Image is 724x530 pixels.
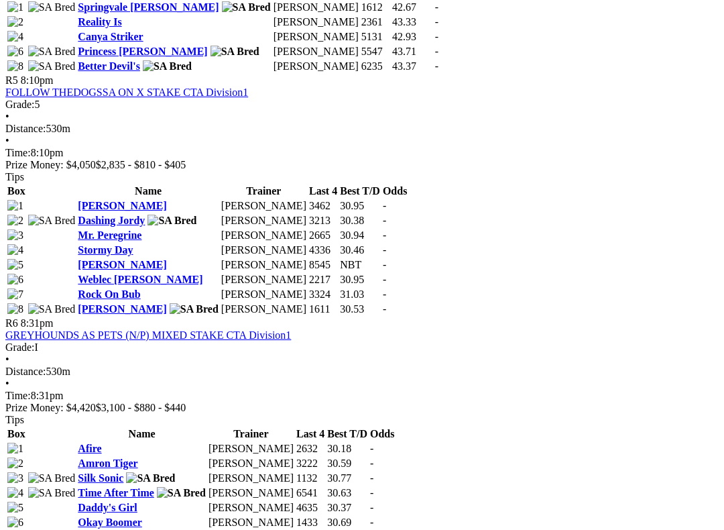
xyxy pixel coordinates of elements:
[7,259,23,271] img: 5
[78,60,140,72] a: Better Devil's
[273,1,359,14] td: [PERSON_NAME]
[208,427,294,441] th: Trainer
[273,60,359,73] td: [PERSON_NAME]
[5,99,719,111] div: 5
[308,184,338,198] th: Last 4
[7,1,23,13] img: 1
[5,341,719,354] div: I
[78,443,101,454] a: Afire
[78,200,166,211] a: [PERSON_NAME]
[370,458,373,469] span: -
[296,457,325,470] td: 3222
[5,390,31,401] span: Time:
[383,200,386,211] span: -
[78,244,133,256] a: Stormy Day
[5,378,9,389] span: •
[210,46,259,58] img: SA Bred
[7,502,23,514] img: 5
[5,87,248,98] a: FOLLOW THEDOGSSA ON X STAKE CTA Division1
[361,30,390,44] td: 5131
[370,487,373,498] span: -
[5,317,18,329] span: R6
[383,259,386,270] span: -
[7,31,23,43] img: 4
[208,472,294,485] td: [PERSON_NAME]
[5,171,24,182] span: Tips
[435,16,438,28] span: -
[78,215,145,226] a: Dashing Jordy
[208,501,294,515] td: [PERSON_NAME]
[78,229,141,241] a: Mr. Peregrine
[126,472,175,484] img: SA Bred
[391,45,433,58] td: 43.71
[5,135,9,146] span: •
[5,402,719,414] div: Prize Money: $4,420
[96,402,186,413] span: $3,100 - $880 - $440
[370,472,373,484] span: -
[78,288,140,300] a: Rock On Bub
[308,273,338,286] td: 2217
[221,258,307,272] td: [PERSON_NAME]
[7,229,23,242] img: 3
[7,274,23,286] img: 6
[361,1,390,14] td: 1612
[339,214,381,227] td: 30.38
[7,60,23,72] img: 8
[383,215,386,226] span: -
[5,74,18,86] span: R5
[339,244,381,257] td: 30.46
[391,60,433,73] td: 43.37
[339,199,381,213] td: 30.95
[78,487,154,498] a: Time After Time
[370,443,373,454] span: -
[5,123,46,134] span: Distance:
[208,486,294,500] td: [PERSON_NAME]
[28,1,76,13] img: SA Bred
[383,303,386,315] span: -
[78,517,142,528] a: Okay Boomer
[391,1,433,14] td: 42.67
[326,472,368,485] td: 30.77
[5,366,719,378] div: 530m
[273,15,359,29] td: [PERSON_NAME]
[21,74,54,86] span: 8:10pm
[308,258,338,272] td: 8545
[308,288,338,301] td: 3324
[383,288,386,300] span: -
[28,215,76,227] img: SA Bred
[221,229,307,242] td: [PERSON_NAME]
[339,184,381,198] th: Best T/D
[222,1,271,13] img: SA Bred
[308,199,338,213] td: 3462
[7,517,23,529] img: 6
[326,427,368,441] th: Best T/D
[78,502,137,513] a: Daddy's Girl
[296,472,325,485] td: 1132
[370,517,373,528] span: -
[435,60,438,72] span: -
[7,288,23,301] img: 7
[221,184,307,198] th: Trainer
[221,244,307,257] td: [PERSON_NAME]
[7,458,23,470] img: 2
[221,288,307,301] td: [PERSON_NAME]
[339,229,381,242] td: 30.94
[273,30,359,44] td: [PERSON_NAME]
[28,60,76,72] img: SA Bred
[7,303,23,315] img: 8
[208,516,294,529] td: [PERSON_NAME]
[326,457,368,470] td: 30.59
[383,244,386,256] span: -
[308,214,338,227] td: 3213
[361,45,390,58] td: 5547
[7,487,23,499] img: 4
[383,229,386,241] span: -
[296,442,325,456] td: 2632
[5,111,9,122] span: •
[5,123,719,135] div: 530m
[28,46,76,58] img: SA Bred
[296,516,325,529] td: 1433
[78,16,121,28] a: Reality Is
[7,244,23,256] img: 4
[339,273,381,286] td: 30.95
